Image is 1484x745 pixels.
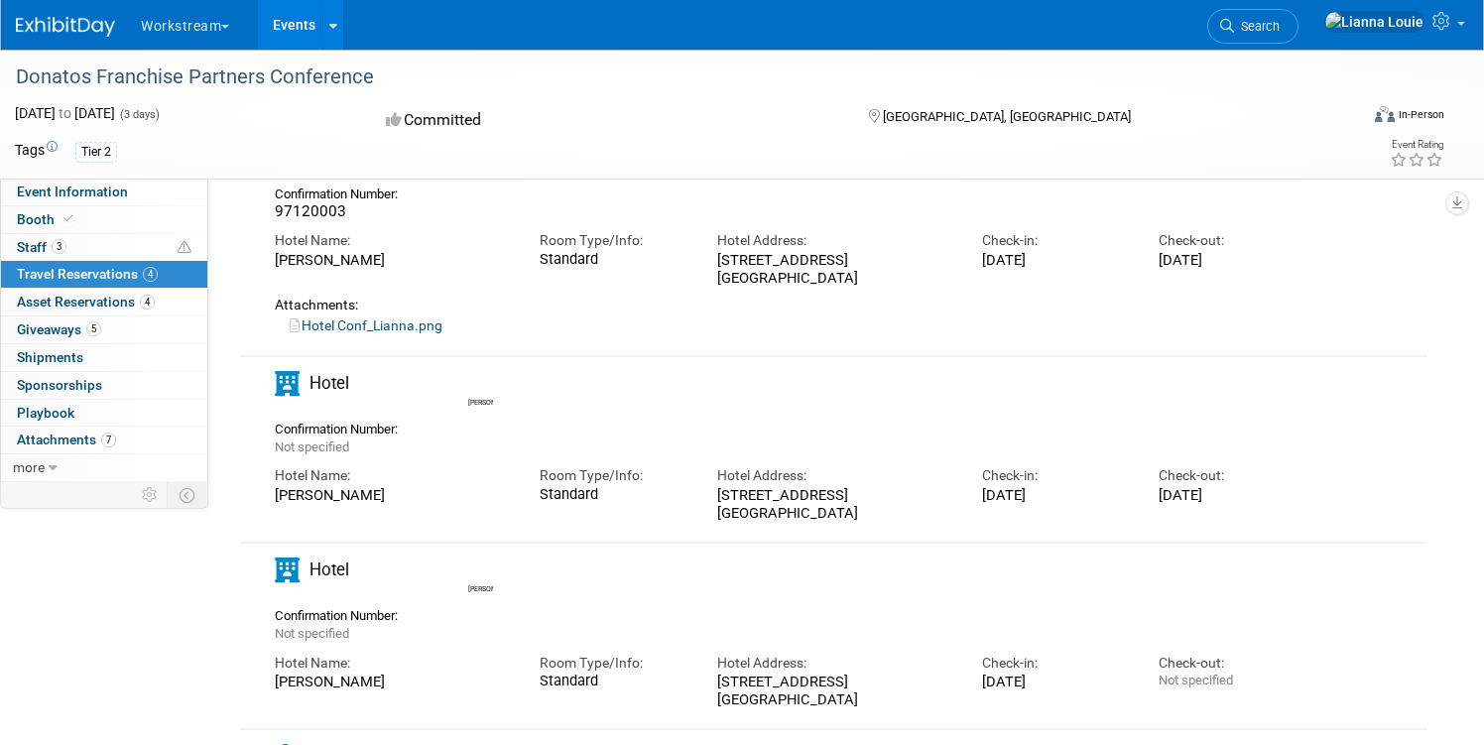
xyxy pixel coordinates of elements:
a: Shipments [1,344,207,371]
span: Travel Reservations [17,266,158,282]
span: Attachments [17,432,116,447]
div: Confirmation Number: [275,602,412,624]
a: Asset Reservations4 [1,289,207,315]
div: [DATE] [982,673,1129,690]
div: Standard [540,673,686,690]
td: Personalize Event Tab Strip [133,482,168,508]
div: Hotel Address: [717,466,952,485]
span: Sponsorships [17,377,102,393]
a: Giveaways5 [1,316,207,343]
img: Format-Inperson.png [1375,106,1395,122]
div: Hotel Name: [275,466,510,485]
div: [DATE] [982,251,1129,269]
span: [GEOGRAPHIC_DATA], [GEOGRAPHIC_DATA] [883,109,1131,124]
span: Giveaways [17,321,101,337]
div: Room Type/Info: [540,654,686,673]
span: Search [1234,19,1280,34]
i: Hotel [275,371,300,396]
span: 97120003 [275,202,346,220]
span: 5 [86,321,101,336]
span: Booth [17,211,77,227]
span: (3 days) [118,108,160,121]
div: Check-out: [1159,466,1305,485]
a: Playbook [1,400,207,427]
span: more [13,459,45,475]
div: Marcelo Pinto [463,555,498,594]
td: Tags [15,140,58,163]
span: to [56,105,74,121]
div: [DATE] [982,486,1129,504]
div: In-Person [1398,107,1444,122]
span: Not specified [275,626,349,641]
span: Staff [17,239,66,255]
div: Check-in: [982,654,1129,673]
div: Check-out: [1159,654,1305,673]
div: Not specified [1159,673,1305,688]
a: Sponsorships [1,372,207,399]
div: Donatos Franchise Partners Conference [9,60,1322,95]
img: Damon Young [468,368,496,396]
span: Potential Scheduling Conflict -- at least one attendee is tagged in another overlapping event. [178,239,191,257]
div: [DATE] [1159,251,1305,269]
span: 4 [140,295,155,310]
span: Not specified [275,439,349,454]
div: [PERSON_NAME] [275,251,510,269]
div: [PERSON_NAME] [275,486,510,504]
a: Travel Reservations4 [1,261,207,288]
div: Standard [540,251,686,269]
div: Hotel Address: [717,231,952,250]
i: Hotel [275,558,300,582]
div: Hotel Name: [275,654,510,673]
td: Toggle Event Tabs [168,482,208,508]
div: Room Type/Info: [540,231,686,250]
div: Check-in: [982,466,1129,485]
div: Tier 2 [75,142,117,163]
div: [STREET_ADDRESS] [GEOGRAPHIC_DATA] [717,251,952,288]
span: Asset Reservations [17,294,155,310]
div: [PERSON_NAME] [275,673,510,690]
div: [STREET_ADDRESS] [GEOGRAPHIC_DATA] [717,673,952,709]
a: Booth [1,206,207,233]
a: Attachments7 [1,427,207,453]
span: 4 [143,267,158,282]
img: Marcelo Pinto [468,555,496,582]
img: Lianna Louie [1324,11,1424,33]
div: Standard [540,486,686,504]
div: [STREET_ADDRESS] [GEOGRAPHIC_DATA] [717,486,952,523]
a: more [1,454,207,481]
a: Search [1207,9,1298,44]
span: [DATE] [DATE] [15,105,115,121]
div: Hotel Address: [717,654,952,673]
a: Hotel Conf_Lianna.png [290,317,442,333]
i: Booth reservation complete [63,213,73,224]
div: Check-out: [1159,231,1305,250]
div: Attachments: [275,297,1306,313]
div: Hotel Name: [275,231,510,250]
div: Event Rating [1390,140,1443,150]
span: Hotel [309,559,349,579]
div: Committed [380,103,836,138]
div: Event Format [1231,103,1444,133]
span: Shipments [17,349,83,365]
div: Damon Young [468,396,493,408]
span: 3 [52,239,66,254]
span: Event Information [17,184,128,199]
a: Event Information [1,179,207,205]
div: Room Type/Info: [540,466,686,485]
span: Playbook [17,405,74,421]
div: Damon Young [463,368,498,408]
span: 7 [101,433,116,447]
div: Confirmation Number: [275,416,412,437]
a: Staff3 [1,234,207,261]
span: Hotel [309,373,349,393]
img: ExhibitDay [16,17,115,37]
div: Confirmation Number: [275,181,412,202]
div: Check-in: [982,231,1129,250]
div: [DATE] [1159,486,1305,504]
div: Marcelo Pinto [468,582,493,594]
